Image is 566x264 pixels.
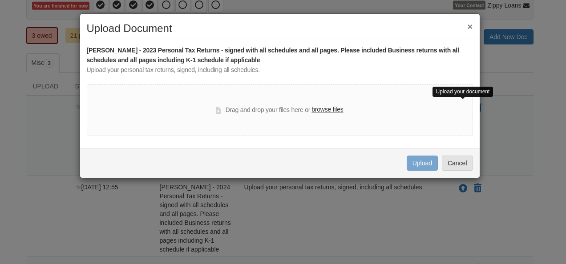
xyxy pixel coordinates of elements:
[442,156,473,171] button: Cancel
[87,23,473,34] h2: Upload Document
[433,87,493,97] div: Upload your document
[311,105,343,115] label: browse files
[216,105,343,116] div: Drag and drop your files here or
[407,156,438,171] button: Upload
[87,65,473,75] div: Upload your personal tax returns, signed, including all schedules.
[87,46,473,65] div: [PERSON_NAME] - 2023 Personal Tax Returns - signed with all schedules and all pages. Please inclu...
[467,22,473,31] button: ×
